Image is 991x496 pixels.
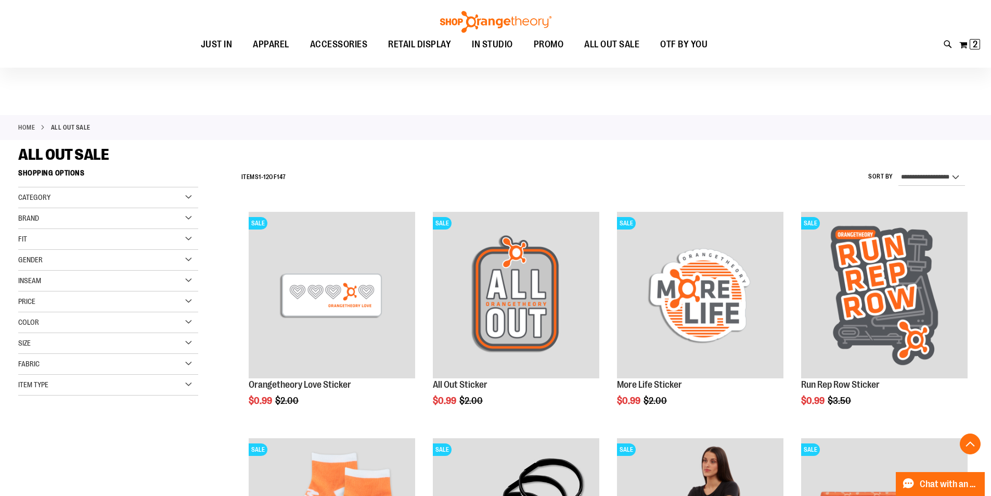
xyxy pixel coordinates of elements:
span: $0.99 [433,396,458,406]
span: Item Type [18,380,48,389]
span: APPAREL [253,33,289,56]
span: $2.00 [275,396,300,406]
span: 1 [259,173,261,181]
a: More Life Sticker [617,379,682,390]
span: Fabric [18,360,40,368]
span: IN STUDIO [472,33,513,56]
button: Back To Top [960,434,981,454]
span: SALE [801,443,820,456]
img: Product image for Orangetheory Love Sticker [249,212,415,378]
span: 2 [973,39,977,49]
div: product [796,207,973,433]
span: $3.50 [828,396,853,406]
img: Shop Orangetheory [439,11,553,33]
strong: Shopping Options [18,164,198,187]
a: Orangetheory Love Sticker [249,379,351,390]
span: 12 [263,173,269,181]
div: product [428,207,604,433]
span: Fit [18,235,27,243]
img: Product image for More Life Sticker [617,212,783,378]
span: SALE [433,217,452,230]
a: Product image for All Out StickerSALE [433,212,599,380]
span: $0.99 [249,396,274,406]
span: Chat with an Expert [920,479,979,489]
span: 147 [277,173,286,181]
h2: Items - of [241,169,286,185]
span: Color [18,318,39,326]
span: Category [18,193,50,201]
a: Run Rep Row StickerSALE [801,212,968,380]
span: $2.00 [643,396,668,406]
a: All Out Sticker [433,379,487,390]
button: Chat with an Expert [896,472,985,496]
span: SALE [617,217,636,230]
span: SALE [249,443,267,456]
span: ACCESSORIES [310,33,368,56]
span: ALL OUT SALE [584,33,639,56]
span: Brand [18,214,39,222]
div: product [243,207,420,433]
span: RETAIL DISPLAY [388,33,451,56]
a: Product image for More Life StickerSALE [617,212,783,380]
span: PROMO [534,33,564,56]
span: $0.99 [801,396,826,406]
span: Price [18,297,35,306]
a: Product image for Orangetheory Love StickerSALE [249,212,415,380]
span: Inseam [18,276,41,285]
img: Product image for All Out Sticker [433,212,599,378]
span: SALE [433,443,452,456]
strong: ALL OUT SALE [51,123,91,132]
span: Gender [18,256,43,264]
img: Run Rep Row Sticker [801,212,968,378]
a: Home [18,123,35,132]
span: ALL OUT SALE [18,146,109,163]
span: Size [18,339,31,347]
span: $0.99 [617,396,642,406]
label: Sort By [868,172,893,181]
a: Run Rep Row Sticker [801,379,880,390]
span: SALE [249,217,267,230]
div: product [612,207,789,433]
span: JUST IN [201,33,233,56]
span: $2.00 [459,396,484,406]
span: SALE [617,443,636,456]
span: OTF BY YOU [660,33,707,56]
span: SALE [801,217,820,230]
